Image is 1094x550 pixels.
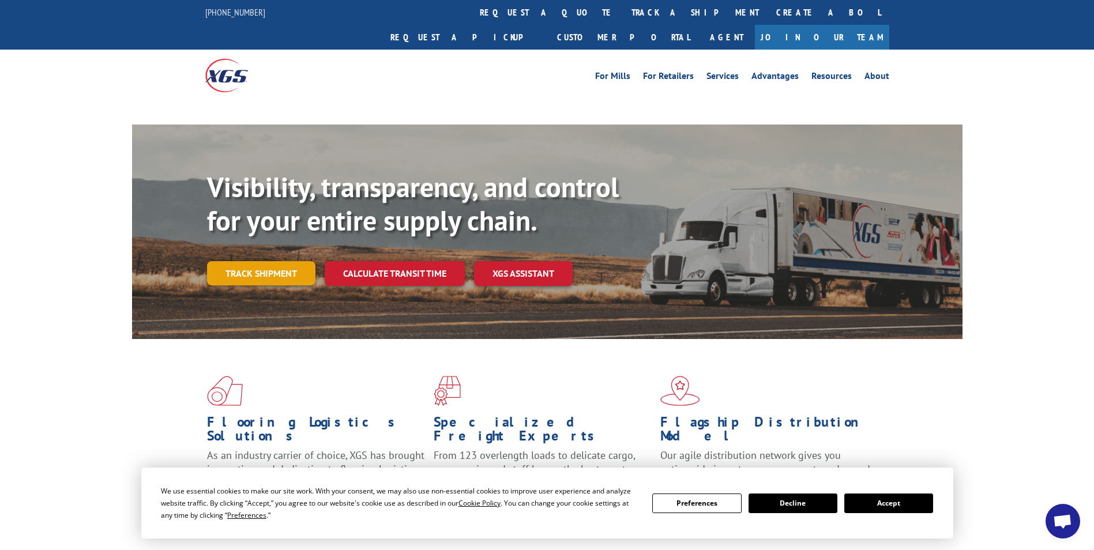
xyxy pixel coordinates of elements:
span: Cookie Policy [458,498,501,508]
span: As an industry carrier of choice, XGS has brought innovation and dedication to flooring logistics... [207,449,424,489]
a: Services [706,71,739,84]
button: Preferences [652,494,741,513]
a: Track shipment [207,261,315,285]
a: Resources [811,71,852,84]
a: For Retailers [643,71,694,84]
a: Open chat [1046,504,1080,538]
img: xgs-icon-flagship-distribution-model-red [660,376,700,406]
a: Join Our Team [755,25,889,50]
div: We use essential cookies to make our site work. With your consent, we may also use non-essential ... [161,485,638,521]
a: XGS ASSISTANT [474,261,573,286]
a: About [864,71,889,84]
a: Calculate transit time [325,261,465,286]
h1: Flagship Distribution Model [660,415,878,449]
span: Our agile distribution network gives you nationwide inventory management on demand. [660,449,873,476]
a: Customer Portal [548,25,698,50]
button: Decline [749,494,837,513]
a: For Mills [595,71,630,84]
a: Request a pickup [382,25,548,50]
a: Agent [698,25,755,50]
button: Accept [844,494,933,513]
p: From 123 overlength loads to delicate cargo, our experienced staff knows the best way to move you... [434,449,652,500]
b: Visibility, transparency, and control for your entire supply chain. [207,169,619,238]
a: Advantages [751,71,799,84]
img: xgs-icon-total-supply-chain-intelligence-red [207,376,243,406]
a: [PHONE_NUMBER] [205,6,265,18]
h1: Specialized Freight Experts [434,415,652,449]
img: xgs-icon-focused-on-flooring-red [434,376,461,406]
h1: Flooring Logistics Solutions [207,415,425,449]
span: Preferences [227,510,266,520]
div: Cookie Consent Prompt [141,468,953,538]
